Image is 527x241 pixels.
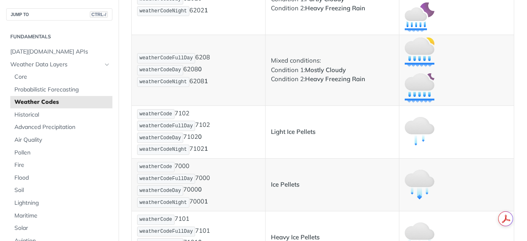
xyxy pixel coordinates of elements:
[271,233,319,241] strong: Heavy Ice Pellets
[6,8,112,21] button: JUMP TOCTRL-/
[405,170,434,199] img: ice_pellets
[140,55,193,61] span: weatherCodeFullDay
[137,108,260,156] p: 7102 7102 7102 7102
[14,149,110,157] span: Pollen
[10,121,112,133] a: Advanced Precipitation
[405,83,434,91] span: Expand image
[204,198,208,206] strong: 1
[14,73,110,81] span: Core
[405,12,434,20] span: Expand image
[198,186,202,194] strong: 0
[204,6,208,14] strong: 1
[198,65,202,73] strong: 0
[140,147,187,152] span: weatherCodeNight
[10,147,112,159] a: Pollen
[10,172,112,184] a: Flood
[10,134,112,146] a: Air Quality
[10,48,110,56] span: [DATE][DOMAIN_NAME] APIs
[140,217,172,222] span: weatherCode
[405,2,434,32] img: partly_cloudy_heavy_freezing_rain_night
[10,109,112,121] a: Historical
[10,222,112,234] a: Solar
[137,52,260,88] p: 6208 6208 6208
[6,58,112,71] a: Weather Data LayersHide subpages for Weather Data Layers
[271,56,394,84] p: Mixed conditions: Condition 1: Condition 2:
[14,212,110,220] span: Maritime
[137,161,260,208] p: 7000 7000 7000 7000
[104,61,110,68] button: Hide subpages for Weather Data Layers
[140,188,181,194] span: weatherCodeDay
[14,123,110,131] span: Advanced Precipitation
[6,46,112,58] a: [DATE][DOMAIN_NAME] APIs
[140,8,187,14] span: weatherCodeNight
[10,184,112,197] a: Soil
[305,66,346,74] strong: Mostly Cloudy
[90,11,108,18] span: CTRL-/
[405,37,434,67] img: mostly_cloudy_heavy_freezing_rain_day
[405,180,434,188] span: Expand image
[10,210,112,222] a: Maritime
[14,224,110,232] span: Solar
[10,84,112,96] a: Probabilistic Forecasting
[140,123,193,129] span: weatherCodeFullDay
[140,229,193,234] span: weatherCodeFullDay
[405,127,434,135] span: Expand image
[10,96,112,108] a: Weather Codes
[140,79,187,85] span: weatherCodeNight
[14,136,110,144] span: Air Quality
[14,98,110,106] span: Weather Codes
[204,77,208,85] strong: 1
[14,86,110,94] span: Probabilistic Forecasting
[405,47,434,55] span: Expand image
[140,67,181,73] span: weatherCodeDay
[10,159,112,171] a: Fire
[140,164,172,170] span: weatherCode
[10,61,102,69] span: Weather Data Layers
[14,174,110,182] span: Flood
[405,117,434,147] img: light_ice_pellets
[140,111,172,117] span: weatherCode
[10,197,112,209] a: Lightning
[305,75,365,83] strong: Heavy Freezing Rain
[405,73,434,103] img: mostly_cloudy_heavy_freezing_rain_night
[10,71,112,83] a: Core
[198,133,202,141] strong: 0
[204,145,208,152] strong: 1
[305,4,365,12] strong: Heavy Freezing Rain
[14,111,110,119] span: Historical
[140,176,193,182] span: weatherCodeFullDay
[14,161,110,169] span: Fire
[140,200,187,206] span: weatherCodeNight
[271,128,315,136] strong: Light Ice Pellets
[405,233,434,241] span: Expand image
[14,186,110,194] span: Soil
[140,135,181,141] span: weatherCodeDay
[271,180,299,188] strong: Ice Pellets
[6,33,112,40] h2: Fundamentals
[14,199,110,207] span: Lightning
